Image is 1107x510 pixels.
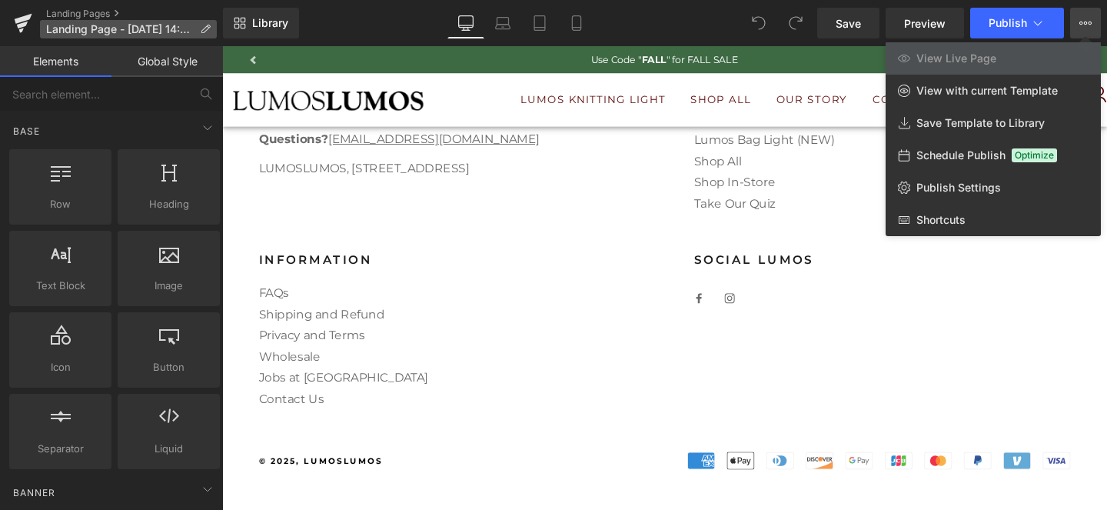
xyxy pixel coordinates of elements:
span: Schedule Publish [916,148,1006,162]
a: Jobs at [GEOGRAPHIC_DATA] [38,342,217,356]
a: Lumos Bag Light (NEW) [496,92,644,106]
a: Shop In-Store [496,136,581,151]
button: Redo [780,8,811,38]
button: View Live PageView with current TemplateSave Template to LibrarySchedule PublishOptimizePublish S... [1070,8,1101,38]
span: Preview [904,15,946,32]
a: Mobile [558,8,595,38]
button: Undo [743,8,774,38]
a: Shipping and Refund [38,275,171,289]
a: © 2025, LumosLumos [38,431,169,442]
button: Next [889,8,903,22]
span: Optimize [1012,148,1057,162]
a: Our Story [570,37,669,77]
a: Laptop [484,8,521,38]
span: Landing Page - [DATE] 14:57:05 [46,23,194,35]
span: Button [122,359,215,375]
p: Use Code " " for FALL SALE [28,7,903,22]
h2: social lumos [496,217,892,234]
a: Contact Us [38,364,107,378]
a: [EMAIL_ADDRESS][DOMAIN_NAME] [111,91,334,105]
a: Desktop [447,8,484,38]
a: Lumos Knitting Light [302,37,477,77]
a: Take Our Quiz [780,37,905,77]
a: FAQs [38,252,70,267]
a: Global Style [111,46,223,77]
span: Banner [12,485,57,500]
span: Heading [122,196,215,212]
span: View with current Template [916,84,1058,98]
a: Wholesale [38,319,103,334]
span: Separator [14,441,107,457]
a: Landing Pages [46,8,223,20]
a: Take Our Quiz [496,158,582,173]
a: Contact us [672,37,777,77]
p: LUMOSLUMOS, [STREET_ADDRESS] [38,119,434,138]
span: Liquid [122,441,215,457]
a: Shop All [480,37,567,77]
span: View Live Page [916,52,996,65]
a: Preview [886,8,964,38]
span: Shortcuts [916,213,966,227]
span: Text Block [14,278,107,294]
a: Privacy and Terms [38,297,150,312]
span: Image [122,278,215,294]
a: Tablet [521,8,558,38]
span: Save [836,15,861,32]
button: Previous [27,8,41,22]
img: Lumos Lumos [12,47,211,68]
strong: Questions? [38,91,111,105]
span: Row [14,196,107,212]
strong: FALL [441,8,467,20]
a: New Library [223,8,299,38]
span: Publish [989,17,1027,29]
span: Base [12,124,42,138]
button: Publish [970,8,1064,38]
span: Publish Settings [916,181,1001,195]
span: Save Template to Library [916,116,1045,130]
span: Library [252,16,288,30]
span: Icon [14,359,107,375]
a: Shop All [496,114,546,128]
h2: INFORMATION [38,217,434,234]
